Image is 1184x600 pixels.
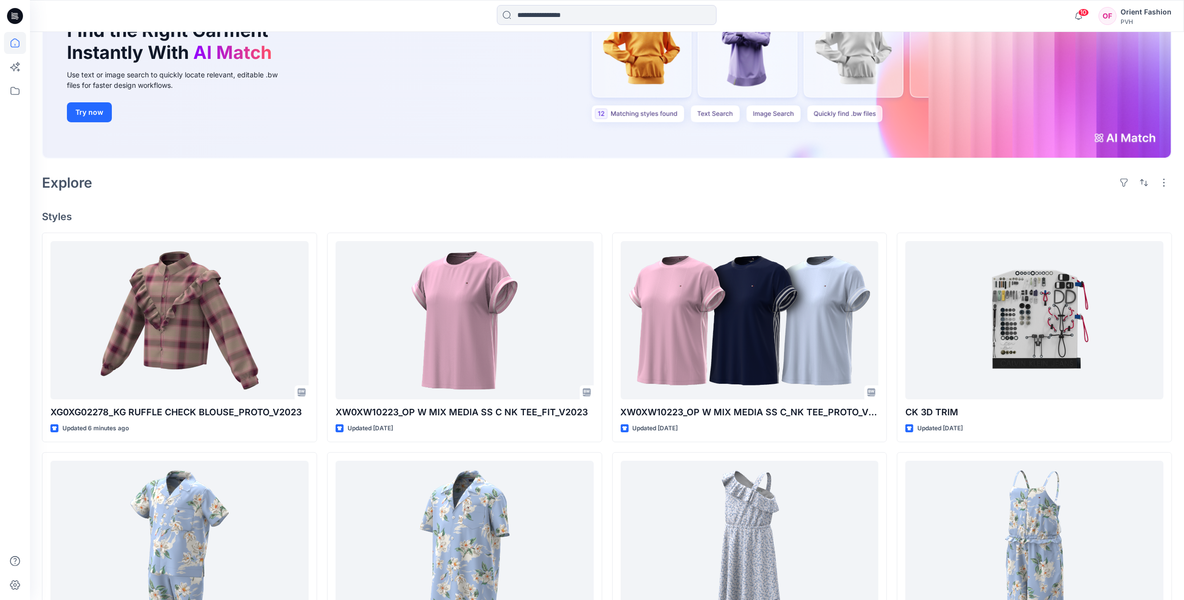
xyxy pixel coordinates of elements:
[917,423,963,434] p: Updated [DATE]
[905,241,1164,399] a: CK 3D TRIM
[62,423,129,434] p: Updated 6 minutes ago
[1099,7,1117,25] div: OF
[621,241,879,399] a: XW0XW10223_OP W MIX MEDIA SS C_NK TEE_PROTO_V2023
[50,405,309,419] p: XG0XG02278_KG RUFFLE CHECK BLOUSE_PROTO_V2023
[336,241,594,399] a: XW0XW10223_OP W MIX MEDIA SS C NK TEE_FIT_V2023
[336,405,594,419] p: XW0XW10223_OP W MIX MEDIA SS C NK TEE_FIT_V2023
[633,423,678,434] p: Updated [DATE]
[1121,18,1172,25] div: PVH
[50,241,309,399] a: XG0XG02278_KG RUFFLE CHECK BLOUSE_PROTO_V2023
[193,41,272,63] span: AI Match
[67,20,277,63] h1: Find the Right Garment Instantly With
[348,423,393,434] p: Updated [DATE]
[42,175,92,191] h2: Explore
[905,405,1164,419] p: CK 3D TRIM
[42,211,1172,223] h4: Styles
[1078,8,1089,16] span: 10
[67,102,112,122] button: Try now
[1121,6,1172,18] div: Orient Fashion
[621,405,879,419] p: XW0XW10223_OP W MIX MEDIA SS C_NK TEE_PROTO_V2023
[67,69,292,90] div: Use text or image search to quickly locate relevant, editable .bw files for faster design workflows.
